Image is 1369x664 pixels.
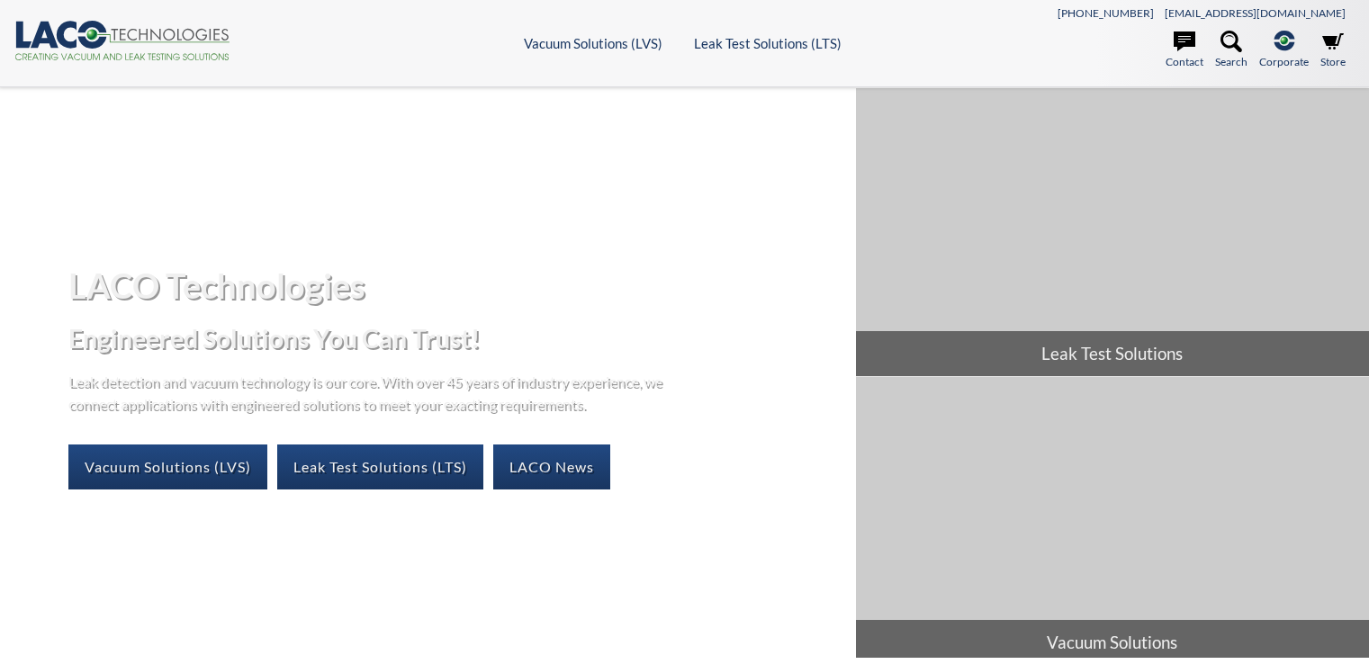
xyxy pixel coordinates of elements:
[1058,6,1154,20] a: [PHONE_NUMBER]
[1259,53,1309,70] span: Corporate
[68,370,671,416] p: Leak detection and vacuum technology is our core. With over 45 years of industry experience, we c...
[856,331,1369,376] span: Leak Test Solutions
[68,444,267,489] a: Vacuum Solutions (LVS)
[68,264,842,308] h1: LACO Technologies
[1215,31,1247,70] a: Search
[493,444,610,489] a: LACO News
[1166,31,1203,70] a: Contact
[1165,6,1346,20] a: [EMAIL_ADDRESS][DOMAIN_NAME]
[524,35,662,51] a: Vacuum Solutions (LVS)
[1320,31,1346,70] a: Store
[68,322,842,355] h2: Engineered Solutions You Can Trust!
[856,88,1369,376] a: Leak Test Solutions
[277,444,483,489] a: Leak Test Solutions (LTS)
[694,35,842,51] a: Leak Test Solutions (LTS)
